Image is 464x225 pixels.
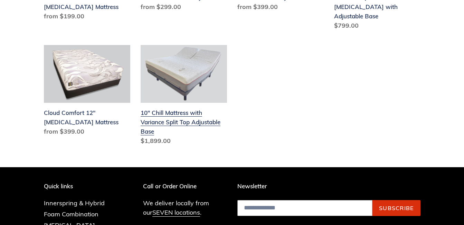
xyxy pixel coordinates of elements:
span: Subscribe [379,205,414,211]
a: SEVEN locations [152,208,200,217]
p: Newsletter [237,183,420,190]
p: Call or Order Online [143,183,227,190]
a: Innerspring & Hybrid [44,199,105,207]
p: We deliver locally from our . [143,198,227,217]
input: Email address [237,200,372,216]
p: Quick links [44,183,115,190]
button: Subscribe [372,200,420,216]
a: Foam Combination [44,210,98,218]
a: 10" Chill Mattress with Variance Split Top Adjustable Base [141,45,227,148]
a: Cloud Comfort 12" Memory Foam Mattress [44,45,130,139]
